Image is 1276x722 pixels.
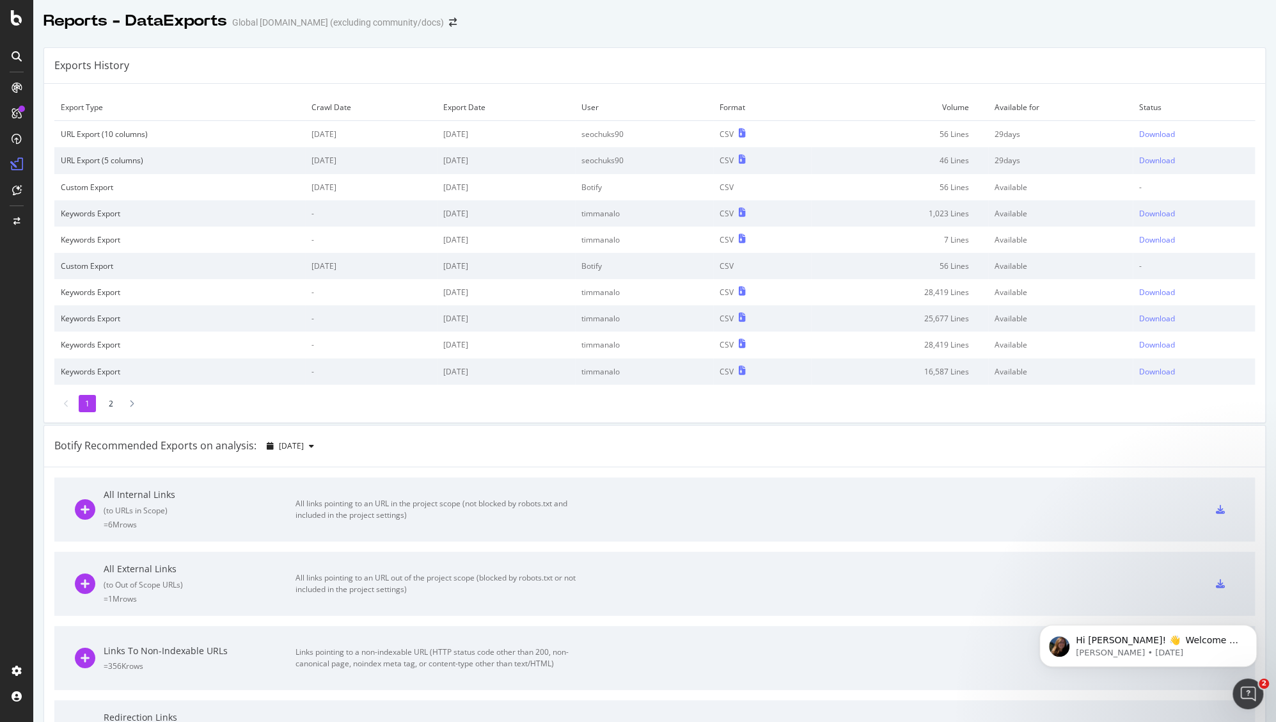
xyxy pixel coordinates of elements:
a: Download [1139,366,1248,377]
div: Available [995,208,1126,219]
li: 1 [79,395,96,412]
span: 2025 Oct. 10th [279,440,304,451]
td: [DATE] [437,253,575,279]
div: All links pointing to an URL out of the project scope (blocked by robots.txt or not included in t... [295,572,583,595]
div: Available [995,261,1126,271]
div: Available [995,339,1126,350]
td: 56 Lines [811,253,988,279]
div: Download [1139,234,1175,245]
div: ( to URLs in Scope ) [104,505,295,516]
td: [DATE] [305,147,437,173]
div: CSV [720,366,734,377]
div: URL Export (5 columns) [61,155,299,166]
div: Keywords Export [61,313,299,324]
td: [DATE] [437,147,575,173]
td: timmanalo [575,358,713,385]
td: Botify [575,253,713,279]
a: Download [1139,287,1248,298]
td: Status [1133,94,1255,121]
li: 2 [102,395,120,412]
td: Export Type [54,94,305,121]
td: - [305,358,437,385]
td: CSV [713,253,811,279]
td: 29 days [988,147,1133,173]
td: [DATE] [437,227,575,253]
div: Download [1139,155,1175,166]
td: User [575,94,713,121]
td: - [305,200,437,227]
div: Available [995,287,1126,298]
div: Download [1139,366,1175,377]
div: URL Export (10 columns) [61,129,299,140]
div: = 1M rows [104,593,295,604]
td: Botify [575,174,713,200]
div: Download [1139,313,1175,324]
td: timmanalo [575,227,713,253]
div: Keywords Export [61,287,299,298]
td: [DATE] [437,332,575,358]
div: Keywords Export [61,366,299,377]
td: timmanalo [575,200,713,227]
div: Available [995,234,1126,245]
td: - [1133,253,1255,279]
td: Volume [811,94,988,121]
div: Custom Export [61,182,299,193]
td: - [305,227,437,253]
td: [DATE] [437,279,575,305]
div: CSV [720,129,734,140]
td: [DATE] [437,358,575,385]
iframe: Intercom live chat [1233,678,1263,709]
td: 46 Lines [811,147,988,173]
div: Download [1139,287,1175,298]
div: CSV [720,313,734,324]
td: [DATE] [437,121,575,148]
p: Message from Laura, sent 2w ago [56,49,221,61]
div: csv-export [1216,505,1225,514]
div: All Internal Links [104,488,295,501]
td: [DATE] [437,174,575,200]
a: Download [1139,234,1248,245]
td: 28,419 Lines [811,279,988,305]
iframe: Intercom notifications message [1020,598,1276,687]
div: Global [DOMAIN_NAME] (excluding community/docs) [232,16,444,29]
span: 2 [1259,678,1269,689]
td: Format [713,94,811,121]
td: - [305,332,437,358]
div: Reports - DataExports [43,10,227,32]
div: Custom Export [61,261,299,271]
td: [DATE] [305,121,437,148]
a: Download [1139,208,1248,219]
div: All links pointing to an URL in the project scope (not blocked by robots.txt and included in the ... [295,498,583,521]
div: Available [995,313,1126,324]
div: Download [1139,339,1175,350]
td: 29 days [988,121,1133,148]
td: 7 Lines [811,227,988,253]
div: Keywords Export [61,208,299,219]
div: csv-export [1216,579,1225,588]
td: seochuks90 [575,121,713,148]
div: Exports History [54,58,129,73]
td: [DATE] [437,200,575,227]
td: timmanalo [575,332,713,358]
div: = 356K rows [104,661,295,671]
td: CSV [713,174,811,200]
div: CSV [720,339,734,350]
div: CSV [720,155,734,166]
td: 1,023 Lines [811,200,988,227]
td: timmanalo [575,279,713,305]
td: [DATE] [305,253,437,279]
td: Crawl Date [305,94,437,121]
span: Hi [PERSON_NAME]! 👋 Welcome to Botify chat support! Have a question? Reply to this message and ou... [56,37,221,111]
td: [DATE] [305,174,437,200]
div: Botify Recommended Exports on analysis: [54,438,256,453]
td: 16,587 Lines [811,358,988,385]
div: Download [1139,129,1175,140]
div: Keywords Export [61,234,299,245]
td: 56 Lines [811,121,988,148]
td: 28,419 Lines [811,332,988,358]
div: Links pointing to a non-indexable URL (HTTP status code other than 200, non-canonical page, noind... [295,646,583,670]
td: - [305,305,437,332]
div: CSV [720,234,734,245]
